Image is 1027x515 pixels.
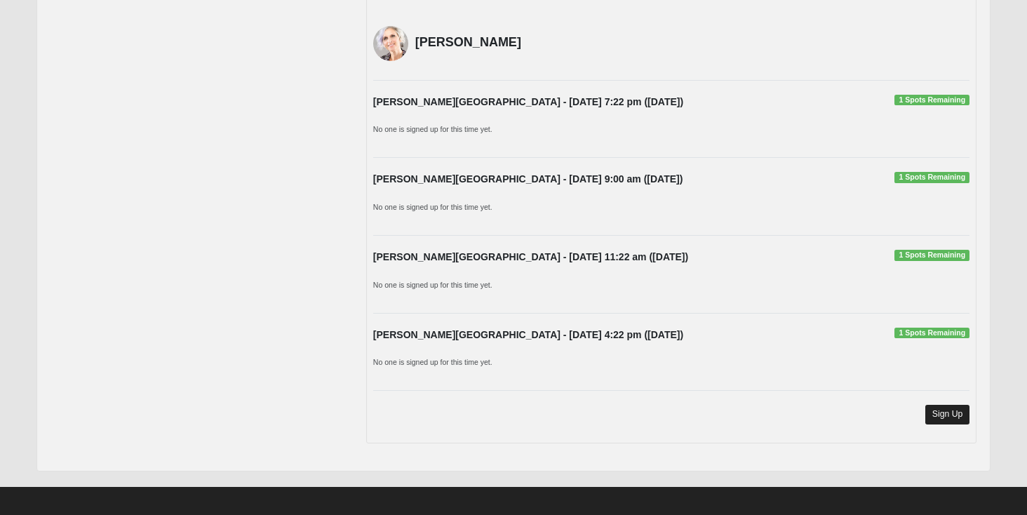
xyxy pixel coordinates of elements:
[894,328,969,339] span: 1 Spots Remaining
[373,329,683,340] strong: [PERSON_NAME][GEOGRAPHIC_DATA] - [DATE] 4:22 pm ([DATE])
[373,96,683,107] strong: [PERSON_NAME][GEOGRAPHIC_DATA] - [DATE] 7:22 pm ([DATE])
[894,95,969,106] span: 1 Spots Remaining
[373,251,688,262] strong: [PERSON_NAME][GEOGRAPHIC_DATA] - [DATE] 11:22 am ([DATE])
[373,203,492,211] small: No one is signed up for this time yet.
[373,281,492,289] small: No one is signed up for this time yet.
[373,173,683,185] strong: [PERSON_NAME][GEOGRAPHIC_DATA] - [DATE] 9:00 am ([DATE])
[373,125,492,133] small: No one is signed up for this time yet.
[894,250,969,261] span: 1 Spots Remaining
[373,358,492,366] small: No one is signed up for this time yet.
[373,26,408,61] img: Julianne Smith
[415,35,558,51] h4: [PERSON_NAME]
[894,172,969,183] span: 1 Spots Remaining
[925,405,970,424] a: Sign Up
